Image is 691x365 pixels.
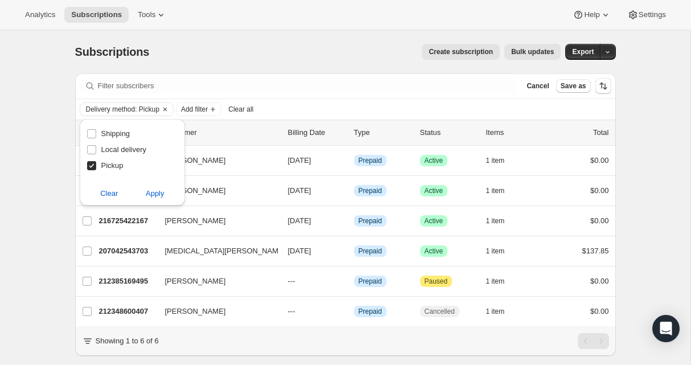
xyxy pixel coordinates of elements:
button: Subscriptions [64,7,129,23]
span: Local delivery [101,145,147,154]
button: 1 item [486,273,517,289]
button: Sort the results [595,78,611,94]
button: Clear all [224,102,258,116]
button: Apply [125,184,185,203]
button: 1 item [486,243,517,259]
p: Showing 1 to 6 of 6 [96,335,159,347]
div: 216906858583[PERSON_NAME][DATE]InfoPrepaidSuccessActive1 item$0.00 [99,153,609,169]
div: Items [486,127,543,138]
span: $0.00 [590,216,609,225]
span: Save as [561,81,586,91]
span: $0.00 [590,186,609,195]
span: Add filter [181,105,208,114]
span: Active [425,216,443,225]
span: [DATE] [288,156,311,165]
button: [PERSON_NAME] [158,272,272,290]
button: Settings [620,7,673,23]
span: --- [288,307,295,315]
span: [PERSON_NAME] [165,306,226,317]
p: Customer [165,127,279,138]
span: Prepaid [359,186,382,195]
button: [PERSON_NAME] [158,302,272,321]
button: [MEDICAL_DATA][PERSON_NAME] [158,242,272,260]
span: Cancelled [425,307,455,316]
span: 1 item [486,156,505,165]
span: Prepaid [359,307,382,316]
div: Type [354,127,411,138]
div: Open Intercom Messenger [652,315,680,342]
span: Bulk updates [511,47,554,56]
span: Create subscription [429,47,493,56]
span: Prepaid [359,156,382,165]
button: Clear [159,103,171,116]
button: Analytics [18,7,62,23]
nav: Pagination [578,333,609,349]
button: Create subscription [422,44,500,60]
span: Cancel [527,81,549,91]
button: Bulk updates [504,44,561,60]
span: [PERSON_NAME] [165,185,226,196]
button: Tools [131,7,174,23]
button: 1 item [486,183,517,199]
span: Export [572,47,594,56]
div: 212385169495[PERSON_NAME]---InfoPrepaidAttentionPaused1 item$0.00 [99,273,609,289]
button: [PERSON_NAME] [158,212,272,230]
button: Export [565,44,600,60]
span: Delivery method: Pickup [86,105,159,114]
span: [DATE] [288,216,311,225]
span: Active [425,186,443,195]
span: Clear all [228,105,253,114]
button: [PERSON_NAME] [158,182,272,200]
button: Delivery method: Pickup [80,103,159,116]
span: Prepaid [359,216,382,225]
span: Tools [138,10,155,19]
span: Pickup [101,161,124,170]
span: $137.85 [582,247,609,255]
p: Billing Date [288,127,345,138]
span: $0.00 [590,156,609,165]
button: Cancel [522,79,553,93]
span: $0.00 [590,277,609,285]
span: Settings [639,10,666,19]
div: 216725422167[PERSON_NAME][DATE]InfoPrepaidSuccessActive1 item$0.00 [99,213,609,229]
input: Filter subscribers [98,78,516,94]
span: Help [584,10,599,19]
button: 1 item [486,304,517,319]
p: 207042543703 [99,245,156,257]
span: Prepaid [359,247,382,256]
span: Subscriptions [75,46,150,58]
span: $0.00 [590,307,609,315]
span: Active [425,156,443,165]
div: 207042543703[MEDICAL_DATA][PERSON_NAME][DATE]InfoPrepaidSuccessActive1 item$137.85 [99,243,609,259]
p: Status [420,127,477,138]
div: 210362466391[PERSON_NAME][DATE]InfoPrepaidSuccessActive1 item$0.00 [99,183,609,199]
span: Apply [146,188,164,199]
span: Prepaid [359,277,382,286]
button: Clear [80,184,139,203]
div: 212348600407[PERSON_NAME]---InfoPrepaidCancelled1 item$0.00 [99,304,609,319]
button: [PERSON_NAME] [158,151,272,170]
span: Paused [425,277,448,286]
span: [DATE] [288,186,311,195]
span: 1 item [486,247,505,256]
span: 1 item [486,216,505,225]
span: 1 item [486,186,505,195]
span: [PERSON_NAME] [165,276,226,287]
button: Save as [556,79,591,93]
span: 1 item [486,307,505,316]
span: [DATE] [288,247,311,255]
span: 1 item [486,277,505,286]
span: Clear [100,188,118,199]
span: Shipping [101,129,130,138]
button: 1 item [486,213,517,229]
span: --- [288,277,295,285]
span: Analytics [25,10,55,19]
div: IDCustomerBilling DateTypeStatusItemsTotal [99,127,609,138]
span: [MEDICAL_DATA][PERSON_NAME] [165,245,286,257]
button: 1 item [486,153,517,169]
span: Subscriptions [71,10,122,19]
button: Add filter [176,102,221,116]
span: Active [425,247,443,256]
p: 212385169495 [99,276,156,287]
span: [PERSON_NAME] [165,155,226,166]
